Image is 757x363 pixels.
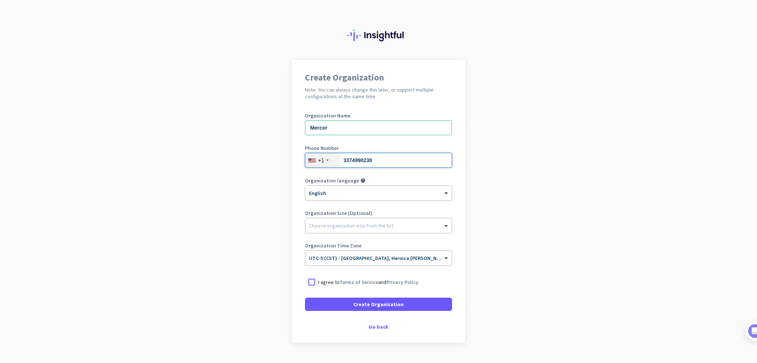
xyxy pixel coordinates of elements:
[305,153,452,168] input: 201-555-0123
[360,178,366,183] i: help
[347,30,410,41] img: Insightful
[305,145,452,151] label: Phone Number
[305,243,452,248] label: Organization Time Zone
[305,324,452,329] div: Go back
[305,86,452,100] h2: Note: You can always change this later, or support multiple configurations at the same time
[305,73,452,82] h1: Create Organization
[386,279,418,285] a: Privacy Policy
[305,210,452,216] label: Organization Size (Optional)
[305,178,359,183] label: Organization language
[305,120,452,135] input: What is the name of your organization?
[318,278,418,286] p: I agree to and
[353,301,404,308] span: Create Organization
[305,298,452,311] button: Create Organization
[340,279,378,285] a: Terms of Service
[305,113,452,118] label: Organization Name
[318,157,324,164] div: +1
